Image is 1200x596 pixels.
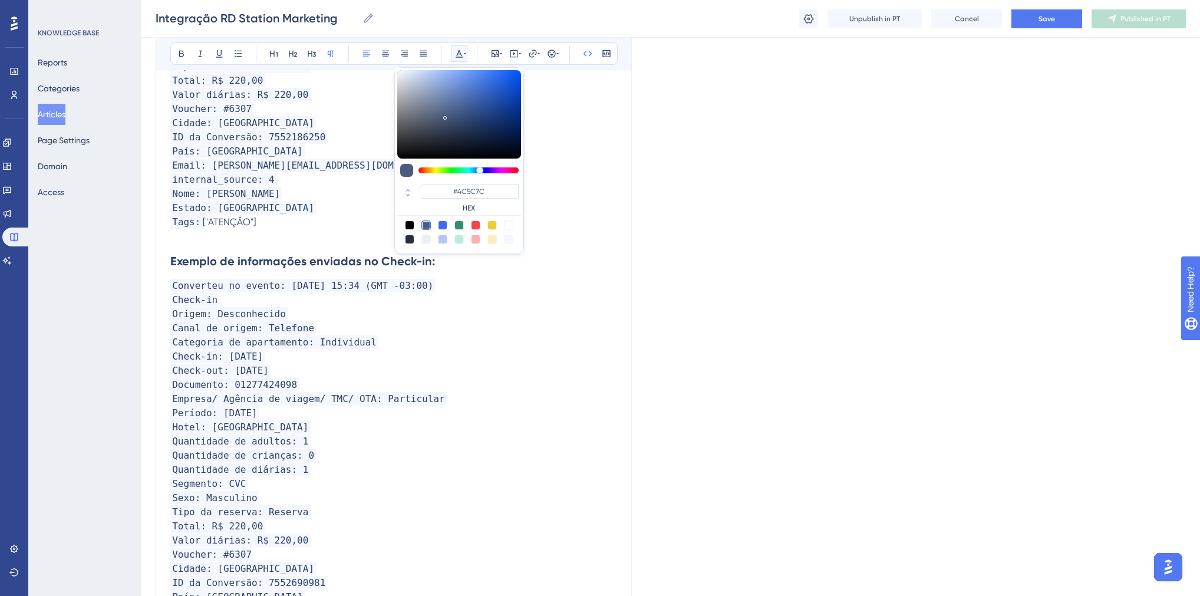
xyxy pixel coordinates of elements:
[170,293,219,307] span: Check-in
[170,562,316,575] span: Cidade: [GEOGRAPHIC_DATA]
[828,9,922,28] button: Unpublish in PT
[170,350,265,363] span: Check-in: [DATE]
[170,392,447,406] span: Empresa/ Agência de viagem/ TMC/ OTA: Particular
[170,88,311,101] span: Valor diárias: R$ 220,00
[170,491,259,505] span: Sexo: Masculino
[1120,14,1171,24] span: Published in PT
[170,434,311,448] span: Quantidade de adultos: 1
[170,144,305,158] span: País: [GEOGRAPHIC_DATA]
[170,378,299,391] span: Documento: 01277424098
[170,335,378,349] span: Categoria de apartamento: Individual
[38,156,67,177] button: Domain
[170,74,265,87] span: Total: R$ 220,00
[1092,9,1186,28] button: Published in PT
[170,201,316,215] span: Estado: [GEOGRAPHIC_DATA]
[170,519,265,533] span: Total: R$ 220,00
[38,104,65,125] button: Articles
[170,534,311,547] span: Valor diárias: R$ 220,00
[170,477,248,490] span: Segmento: CVC
[170,576,327,590] span: ID da Conversão: 7552690981
[170,279,435,292] span: Converteu no evento: [DATE] 15:34 (GMT -03:00)
[170,159,447,172] span: Email: [PERSON_NAME][EMAIL_ADDRESS][DOMAIN_NAME]
[170,449,316,462] span: Quantidade de crianças: 0
[955,14,979,24] span: Cancel
[1011,9,1082,28] button: Save
[38,182,64,203] button: Access
[170,307,288,321] span: Origem: Desconhecido
[38,28,99,38] div: KNOWLEDGE BASE
[28,3,74,17] span: Need Help?
[170,130,327,144] span: ID da Conversão: 7552186250
[849,14,900,24] span: Unpublish in PT
[1150,549,1186,585] iframe: UserGuiding AI Assistant Launcher
[170,364,271,377] span: Check-out: [DATE]
[170,548,253,561] span: Voucher: #6307
[170,187,282,200] span: Nome: [PERSON_NAME]
[170,116,316,130] span: Cidade: [GEOGRAPHIC_DATA]
[170,406,259,420] span: Período: [DATE]
[38,52,67,73] button: Reports
[931,9,1002,28] button: Cancel
[170,321,316,335] span: Canal de origem: Telefone
[170,102,253,116] span: Voucher: #6307
[156,10,358,27] input: Article Name
[203,216,256,228] span: ["ATENÇÃO"]
[170,254,435,268] strong: Exemplo de informações enviadas no Check-in:
[170,215,203,229] span: Tags:
[170,505,311,519] span: Tipo da reserva: Reserva
[1039,14,1055,24] span: Save
[420,203,519,213] label: HEX
[170,420,311,434] span: Hotel: [GEOGRAPHIC_DATA]
[38,130,90,151] button: Page Settings
[170,173,276,186] span: internal_source: 4
[38,78,80,99] button: Categories
[170,463,311,476] span: Quantidade de diárias: 1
